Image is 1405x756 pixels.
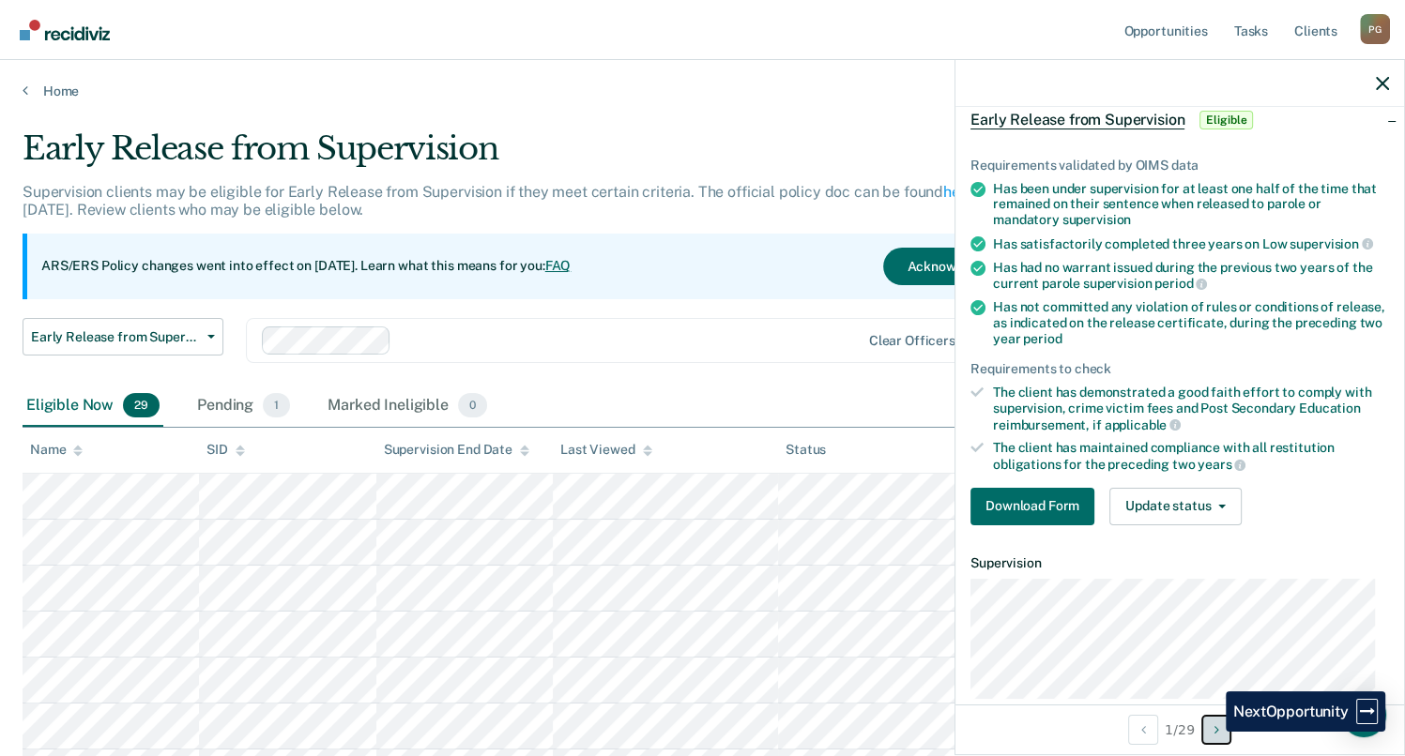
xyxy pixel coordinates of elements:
[993,260,1389,292] div: Has had no warrant issued during the previous two years of the current parole supervision
[1360,14,1390,44] button: Profile dropdown button
[970,488,1102,525] a: Navigate to form link
[1062,212,1131,227] span: supervision
[324,386,491,427] div: Marked Ineligible
[970,111,1184,129] span: Early Release from Supervision
[1341,692,1386,737] div: Open Intercom Messenger
[1199,111,1253,129] span: Eligible
[123,393,160,417] span: 29
[545,258,572,273] a: FAQ
[23,183,1034,219] p: Supervision clients may be eligible for Early Release from Supervision if they meet certain crite...
[993,440,1389,472] div: The client has maintained compliance with all restitution obligations for the preceding two
[1105,417,1181,432] span: applicable
[955,90,1404,150] div: Early Release from SupervisionEligible
[970,361,1389,377] div: Requirements to check
[993,385,1389,432] div: The client has demonstrated a good faith effort to comply with supervision, crime victim fees and...
[993,235,1389,252] div: Has satisfactorily completed three years on Low
[31,329,200,345] span: Early Release from Supervision
[1109,488,1242,525] button: Update status
[20,20,110,40] img: Recidiviz
[970,488,1094,525] button: Download Form
[1154,276,1207,291] span: period
[943,183,973,201] a: here
[970,158,1389,174] div: Requirements validated by OIMS data
[30,442,83,458] div: Name
[23,129,1077,183] div: Early Release from Supervision
[560,442,651,458] div: Last Viewed
[869,333,955,349] div: Clear officers
[993,181,1389,228] div: Has been under supervision for at least one half of the time that remained on their sentence when...
[883,248,1061,285] button: Acknowledge & Close
[41,257,571,276] p: ARS/ERS Policy changes went into effect on [DATE]. Learn what this means for you:
[384,442,529,458] div: Supervision End Date
[23,386,163,427] div: Eligible Now
[206,442,245,458] div: SID
[193,386,294,427] div: Pending
[970,555,1389,571] dt: Supervision
[955,704,1404,754] div: 1 / 29
[993,299,1389,346] div: Has not committed any violation of rules or conditions of release, as indicated on the release ce...
[1023,331,1061,346] span: period
[1128,715,1158,745] button: Previous Opportunity
[1198,457,1245,472] span: years
[1360,14,1390,44] div: P G
[786,442,826,458] div: Status
[1290,236,1372,251] span: supervision
[1201,715,1231,745] button: Next Opportunity
[458,393,487,417] span: 0
[263,393,290,417] span: 1
[23,83,1382,99] a: Home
